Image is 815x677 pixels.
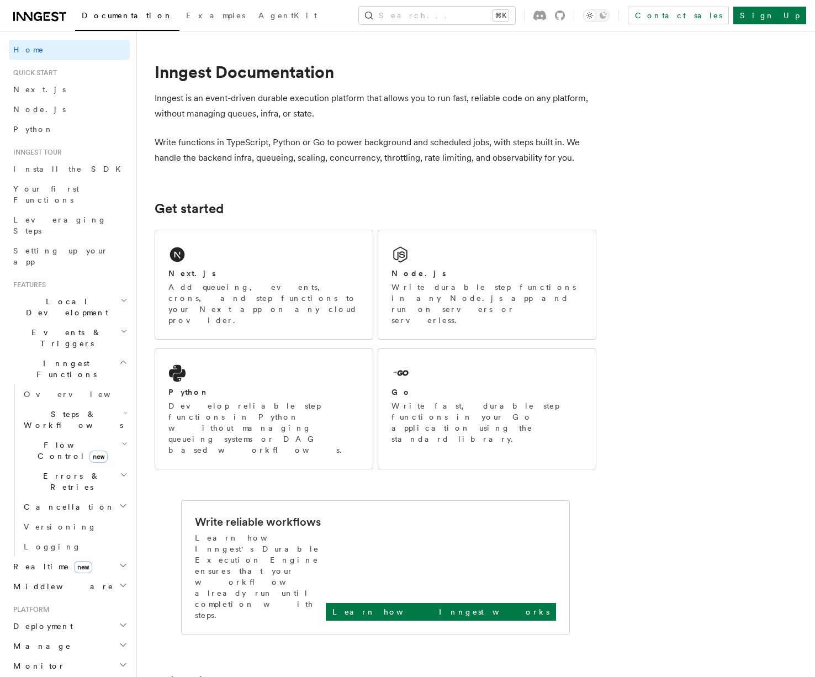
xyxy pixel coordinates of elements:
[391,387,411,398] h2: Go
[13,165,128,173] span: Install the SDK
[13,44,44,55] span: Home
[19,440,121,462] span: Flow Control
[19,435,130,466] button: Flow Controlnew
[19,501,115,512] span: Cancellation
[155,62,596,82] h1: Inngest Documentation
[24,390,137,399] span: Overview
[155,91,596,121] p: Inngest is an event-driven durable execution platform that allows you to run fast, reliable code ...
[24,542,81,551] span: Logging
[13,105,66,114] span: Node.js
[13,246,108,266] span: Setting up your app
[75,3,179,31] a: Documentation
[13,125,54,134] span: Python
[19,466,130,497] button: Errors & Retries
[82,11,173,20] span: Documentation
[155,135,596,166] p: Write functions in TypeScript, Python or Go to power background and scheduled jobs, with steps bu...
[9,99,130,119] a: Node.js
[195,532,326,621] p: Learn how Inngest's Durable Execution Engine ensures that your workflow already run until complet...
[74,561,92,573] span: new
[258,11,317,20] span: AgentKit
[9,281,46,289] span: Features
[9,148,62,157] span: Inngest tour
[9,616,130,636] button: Deployment
[326,603,556,621] a: Learn how Inngest works
[13,85,66,94] span: Next.js
[13,184,79,204] span: Your first Functions
[9,327,120,349] span: Events & Triggers
[9,358,119,380] span: Inngest Functions
[9,210,130,241] a: Leveraging Steps
[733,7,806,24] a: Sign Up
[19,537,130,557] a: Logging
[9,159,130,179] a: Install the SDK
[332,606,549,617] p: Learn how Inngest works
[9,561,92,572] span: Realtime
[9,292,130,322] button: Local Development
[19,497,130,517] button: Cancellation
[9,322,130,353] button: Events & Triggers
[9,581,114,592] span: Middleware
[391,400,583,445] p: Write fast, durable step functions in your Go application using the standard library.
[9,80,130,99] a: Next.js
[9,384,130,557] div: Inngest Functions
[493,10,509,21] kbd: ⌘K
[252,3,324,30] a: AgentKit
[378,348,596,469] a: GoWrite fast, durable step functions in your Go application using the standard library.
[359,7,515,24] button: Search...⌘K
[9,605,50,614] span: Platform
[19,409,123,431] span: Steps & Workflows
[378,230,596,340] a: Node.jsWrite durable step functions in any Node.js app and run on servers or serverless.
[19,384,130,404] a: Overview
[9,119,130,139] a: Python
[89,451,108,463] span: new
[168,400,359,456] p: Develop reliable step functions in Python without managing queueing systems or DAG based workflows.
[168,268,216,279] h2: Next.js
[9,621,73,632] span: Deployment
[168,387,209,398] h2: Python
[155,230,373,340] a: Next.jsAdd queueing, events, crons, and step functions to your Next app on any cloud provider.
[19,517,130,537] a: Versioning
[9,296,120,318] span: Local Development
[155,201,224,216] a: Get started
[391,282,583,326] p: Write durable step functions in any Node.js app and run on servers or serverless.
[19,404,130,435] button: Steps & Workflows
[9,68,57,77] span: Quick start
[9,576,130,596] button: Middleware
[9,636,130,656] button: Manage
[186,11,245,20] span: Examples
[9,40,130,60] a: Home
[195,514,321,530] h2: Write reliable workflows
[9,641,71,652] span: Manage
[9,179,130,210] a: Your first Functions
[9,557,130,576] button: Realtimenew
[391,268,446,279] h2: Node.js
[9,660,65,671] span: Monitor
[9,241,130,272] a: Setting up your app
[9,656,130,676] button: Monitor
[13,215,107,235] span: Leveraging Steps
[24,522,97,531] span: Versioning
[168,282,359,326] p: Add queueing, events, crons, and step functions to your Next app on any cloud provider.
[583,9,610,22] button: Toggle dark mode
[179,3,252,30] a: Examples
[9,353,130,384] button: Inngest Functions
[155,348,373,469] a: PythonDevelop reliable step functions in Python without managing queueing systems or DAG based wo...
[628,7,729,24] a: Contact sales
[19,470,120,493] span: Errors & Retries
